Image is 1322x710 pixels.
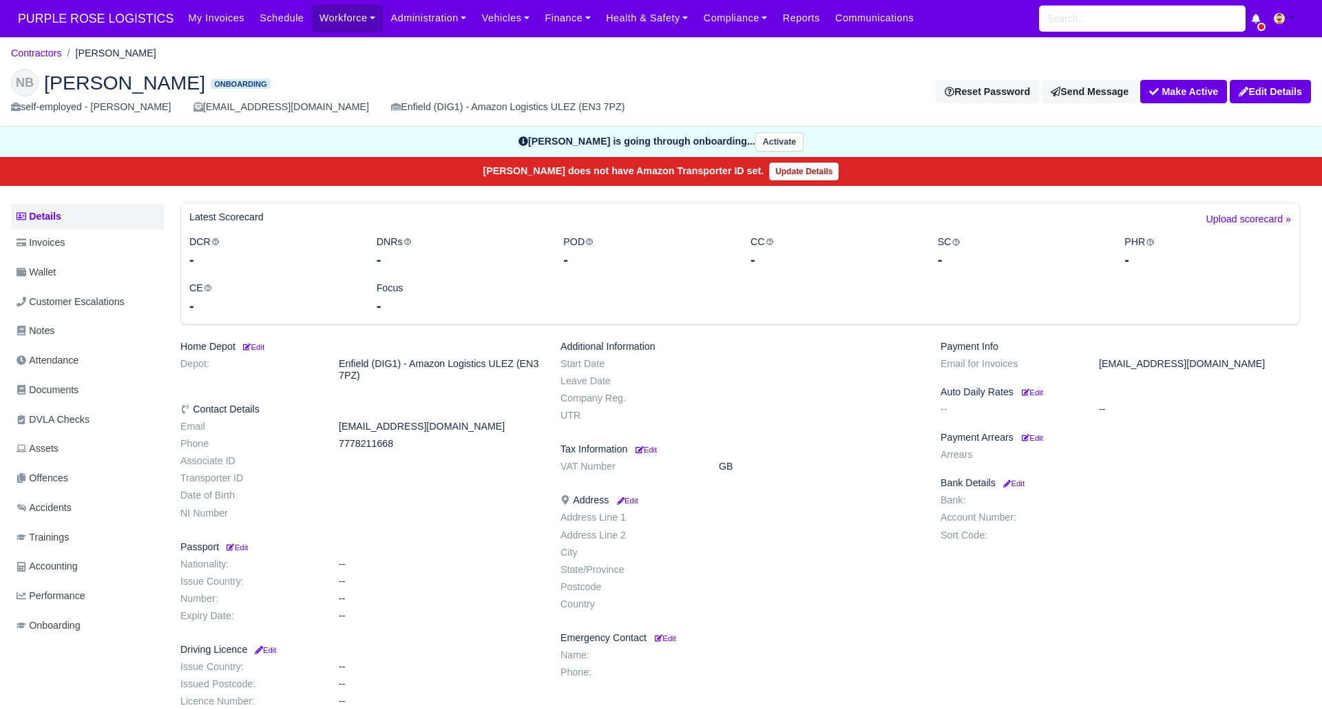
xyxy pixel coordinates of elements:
dt: Expiry Date: [170,610,328,622]
dt: Account Number: [930,512,1089,523]
dd: -- [328,696,550,707]
h6: Bank Details [941,477,1300,489]
dt: VAT Number [550,461,709,472]
span: Wallet [17,264,56,280]
small: Edit [1022,434,1043,442]
h6: Auto Daily Rates [941,386,1300,398]
a: Assets [11,435,164,462]
a: Health & Safety [598,5,696,32]
h6: Contact Details [180,404,540,415]
a: Finance [537,5,598,32]
a: Trainings [11,524,164,551]
dd: -- [328,661,550,673]
small: Edit [224,543,248,552]
a: Attendance [11,347,164,374]
a: Wallet [11,259,164,286]
dd: [EMAIL_ADDRESS][DOMAIN_NAME] [1089,358,1310,370]
div: [EMAIL_ADDRESS][DOMAIN_NAME] [193,99,369,115]
a: Invoices [11,229,164,256]
dt: Nationality: [170,558,328,570]
a: Send Message [1042,80,1137,103]
a: Reports [775,5,828,32]
span: Offences [17,470,68,486]
div: DCR [179,234,366,269]
dt: Email [170,421,328,432]
h6: Payment Info [941,341,1300,353]
dt: Arrears [930,449,1089,461]
span: Performance [17,588,85,604]
small: Edit [636,446,657,454]
span: [PERSON_NAME] [44,73,205,92]
dt: -- [930,404,1089,415]
dd: -- [328,678,550,690]
dd: [EMAIL_ADDRESS][DOMAIN_NAME] [328,421,550,432]
div: CE [179,280,366,315]
dt: Depot: [170,358,328,382]
h6: Payment Arrears [941,432,1300,443]
dt: NI Number [170,508,328,519]
dt: UTR [550,410,709,421]
dd: -- [328,593,550,605]
div: self-employed - [PERSON_NAME] [11,99,171,115]
small: Edit [241,343,264,351]
dd: Enfield (DIG1) - Amazon Logistics ULEZ (EN3 7PZ) [328,358,550,382]
span: PURPLE ROSE LOGISTICS [11,5,180,32]
dt: Transporter ID [170,472,328,484]
dt: State/Province [550,564,709,576]
a: Edit [614,494,638,505]
dt: Issued Postcode: [170,678,328,690]
span: DVLA Checks [17,412,90,428]
dt: Issue Country: [170,661,328,673]
a: Onboarding [11,612,164,639]
input: Search... [1039,6,1246,32]
dd: -- [1089,404,1310,415]
a: Compliance [696,5,775,32]
dt: Issue Country: [170,576,328,587]
span: Onboarding [211,79,270,90]
small: Edit [1001,479,1025,488]
a: Upload scorecard » [1206,211,1291,234]
h6: Address [560,494,920,506]
h6: Tax Information [560,443,920,455]
dt: Start Date [550,358,709,370]
button: Make Active [1140,80,1227,103]
div: DNRs [366,234,554,269]
button: Reset Password [936,80,1039,103]
a: Edit [1019,386,1043,397]
div: CC [740,234,927,269]
dt: City [550,547,709,558]
dt: Country [550,598,709,610]
dt: Phone: [550,667,709,678]
a: Contractors [11,48,62,59]
div: - [563,250,730,269]
div: - [751,250,917,269]
a: Details [11,204,164,229]
dd: -- [328,576,550,587]
h6: Latest Scorecard [189,211,264,223]
div: Nicholas Bonsu [1,58,1321,127]
a: Communications [828,5,922,32]
div: - [377,250,543,269]
small: Edit [614,497,638,505]
a: Performance [11,583,164,609]
dt: Number: [170,593,328,605]
span: Trainings [17,530,69,545]
button: Activate [755,132,804,152]
a: Edit [633,443,657,455]
dt: Phone [170,438,328,450]
a: Edit [1001,477,1025,488]
dt: Sort Code: [930,530,1089,541]
div: - [377,296,543,315]
a: Vehicles [474,5,538,32]
div: Enfield (DIG1) - Amazon Logistics ULEZ (EN3 7PZ) [391,99,625,115]
small: Edit [1022,388,1043,397]
a: Edit Details [1230,80,1311,103]
div: - [189,250,356,269]
a: Update Details [769,163,839,180]
span: Onboarding [17,618,81,634]
dd: -- [328,610,550,622]
span: Attendance [17,353,78,368]
div: SC [927,234,1115,269]
dt: Leave Date [550,375,709,387]
a: Customer Escalations [11,289,164,315]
